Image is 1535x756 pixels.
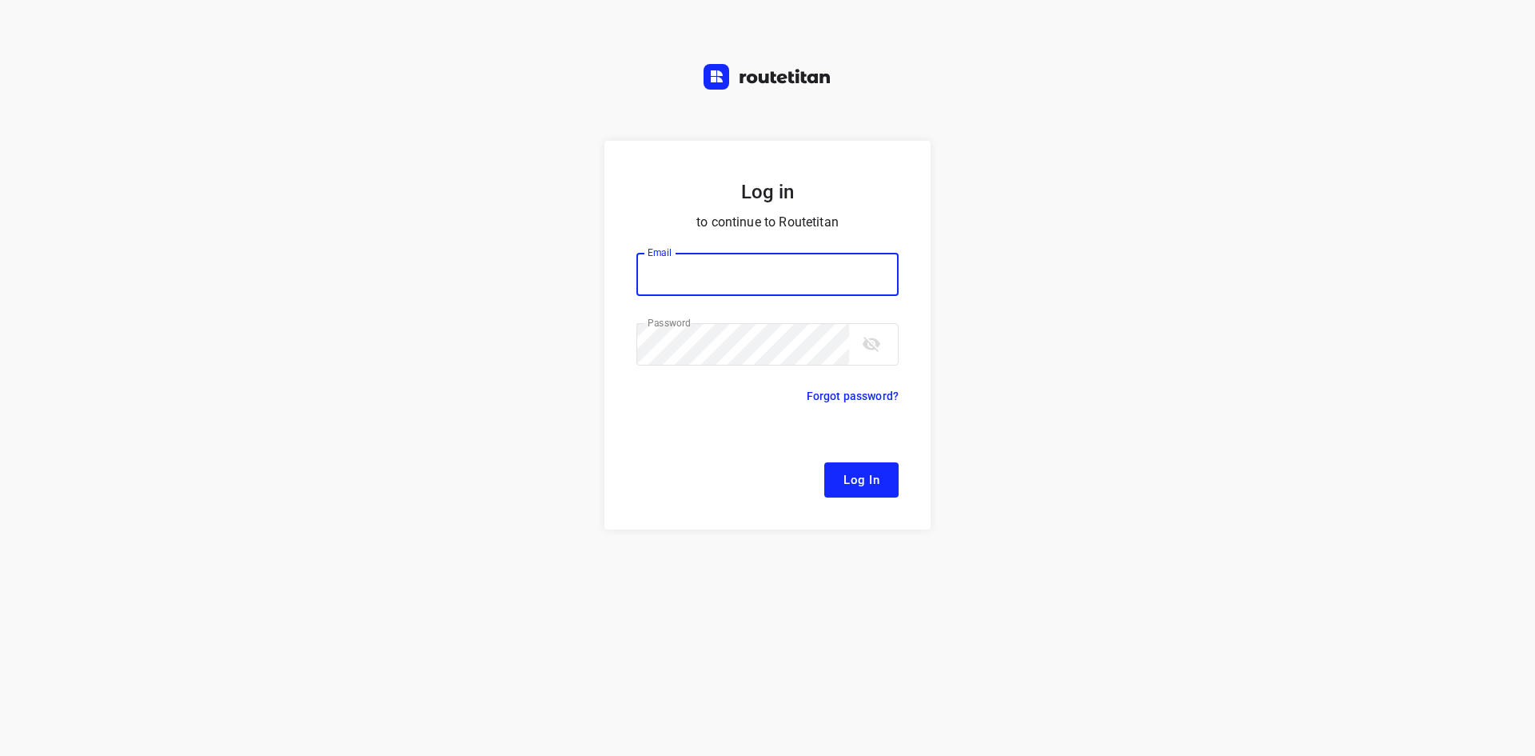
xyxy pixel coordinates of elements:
span: Log In [843,470,879,490]
button: toggle password visibility [855,328,887,360]
p: Forgot password? [807,386,899,406]
img: Routetitan [704,64,831,90]
p: to continue to Routetitan [636,211,899,234]
button: Log In [824,462,899,498]
h5: Log in [636,179,899,205]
